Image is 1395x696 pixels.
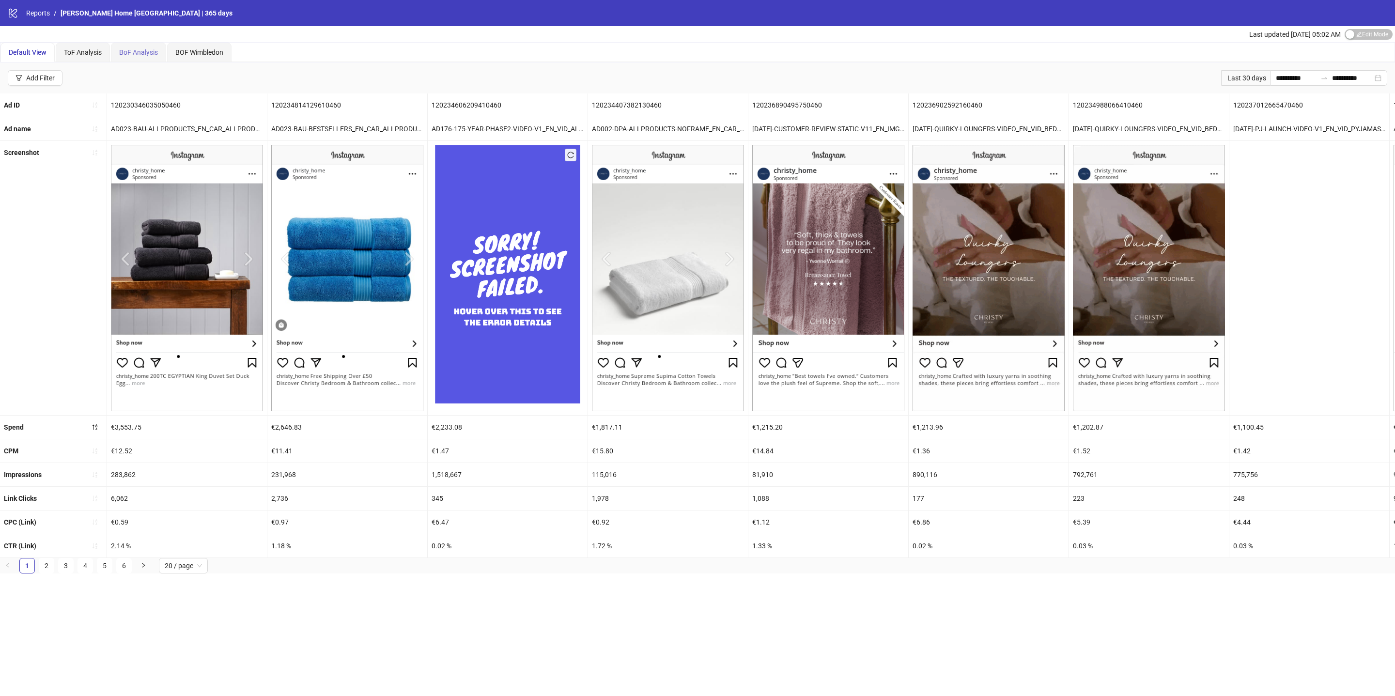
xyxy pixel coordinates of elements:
[1229,487,1389,510] div: 248
[1229,534,1389,557] div: 0.03 %
[1229,93,1389,117] div: 120237012665470460
[588,534,748,557] div: 1.72 %
[748,510,908,534] div: €1.12
[267,416,427,439] div: €2,646.83
[107,510,267,534] div: €0.59
[39,558,54,573] a: 2
[428,117,588,140] div: AD176-175-YEAR-PHASE2-VIDEO-V1_EN_VID_ALLPRODUCTS_CP_07082025_ALLG_CC_SC3_USP8_175YEAR
[428,416,588,439] div: €2,233.08
[748,117,908,140] div: [DATE]-CUSTOMER-REVIEW-STATIC-V11_EN_IMG_TOWELS_PP_16092025_ALLG_CC_SC9_USP7_REVIEW
[4,125,31,133] b: Ad name
[267,534,427,557] div: 1.18 %
[1229,117,1389,140] div: [DATE]-PJ-LAUNCH-VIDEO-V1_EN_VID_PYJAMAS_NI_17092025_F_CC_SC24_USP11_PJS
[92,519,98,526] span: sort-ascending
[588,487,748,510] div: 1,978
[913,145,1065,411] img: Screenshot 120236902592160460
[92,125,98,132] span: sort-ascending
[4,423,24,431] b: Spend
[428,534,588,557] div: 0.02 %
[4,518,36,526] b: CPC (Link)
[588,463,748,486] div: 115,016
[428,463,588,486] div: 1,518,667
[428,439,588,463] div: €1.47
[107,487,267,510] div: 6,062
[39,558,54,573] li: 2
[588,510,748,534] div: €0.92
[748,534,908,557] div: 1.33 %
[24,8,52,18] a: Reports
[1229,416,1389,439] div: €1,100.45
[592,145,744,411] img: Screenshot 120234407382130460
[752,145,904,411] img: Screenshot 120236890495750460
[136,558,151,573] button: right
[588,439,748,463] div: €15.80
[1229,439,1389,463] div: €1.42
[97,558,112,573] a: 5
[92,149,98,156] span: sort-ascending
[4,542,36,550] b: CTR (Link)
[909,93,1069,117] div: 120236902592160460
[92,471,98,478] span: sort-ascending
[267,463,427,486] div: 231,968
[1069,93,1229,117] div: 120234988066410460
[748,93,908,117] div: 120236890495750460
[1069,487,1229,510] div: 223
[20,558,34,573] a: 1
[909,510,1069,534] div: €6.86
[267,510,427,534] div: €0.97
[5,562,11,568] span: left
[107,416,267,439] div: €3,553.75
[1069,117,1229,140] div: [DATE]-QUIRKY-LOUNGERS-VIDEO_EN_VID_BEDDING_CP_13082025_ALLG_CC_SC3_USP8_BEDDING
[1069,439,1229,463] div: €1.52
[909,416,1069,439] div: €1,213.96
[909,463,1069,486] div: 890,116
[26,74,55,82] div: Add Filter
[4,149,39,156] b: Screenshot
[567,152,574,158] span: reload
[588,416,748,439] div: €1,817.11
[4,101,20,109] b: Ad ID
[1069,534,1229,557] div: 0.03 %
[909,534,1069,557] div: 0.02 %
[165,558,202,573] span: 20 / page
[1320,74,1328,82] span: to
[8,70,62,86] button: Add Filter
[1073,145,1225,411] img: Screenshot 120234988066410460
[267,487,427,510] div: 2,736
[119,48,158,56] span: BoF Analysis
[4,471,42,479] b: Impressions
[54,8,57,18] li: /
[1069,463,1229,486] div: 792,761
[140,562,146,568] span: right
[588,117,748,140] div: AD002-DPA-ALLPRODUCTS-NOFRAME_EN_CAR_ALLPRODUCTS_PP_13052025_ALLG_CC_SC3_None_ALLPRODUCTS - Copy
[748,487,908,510] div: 1,088
[61,9,232,17] span: [PERSON_NAME] Home [GEOGRAPHIC_DATA] | 365 days
[271,145,423,411] img: Screenshot 120234814129610460
[909,439,1069,463] div: €1.36
[1221,70,1270,86] div: Last 30 days
[19,558,35,573] li: 1
[107,463,267,486] div: 283,862
[78,558,93,573] a: 4
[267,117,427,140] div: AD023-BAU-BESTSELLERS_EN_CAR_ALLPRODUCTS_PP_05062025_ALLG_CC_SC3_None_ALLPRODUCTS - Copy
[116,558,132,573] li: 6
[58,558,74,573] li: 3
[748,416,908,439] div: €1,215.20
[909,487,1069,510] div: 177
[117,558,131,573] a: 6
[159,558,208,573] div: Page Size
[59,558,73,573] a: 3
[107,93,267,117] div: 120230346035050460
[748,439,908,463] div: €14.84
[435,145,580,403] img: Failed Screenshot Placeholder
[92,448,98,454] span: sort-ascending
[9,48,46,56] span: Default View
[267,439,427,463] div: €11.41
[1229,463,1389,486] div: 775,756
[175,48,223,56] span: BOF Wimbledon
[107,439,267,463] div: €12.52
[97,558,112,573] li: 5
[1249,31,1341,38] span: Last updated [DATE] 05:02 AM
[4,495,37,502] b: Link Clicks
[92,542,98,549] span: sort-ascending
